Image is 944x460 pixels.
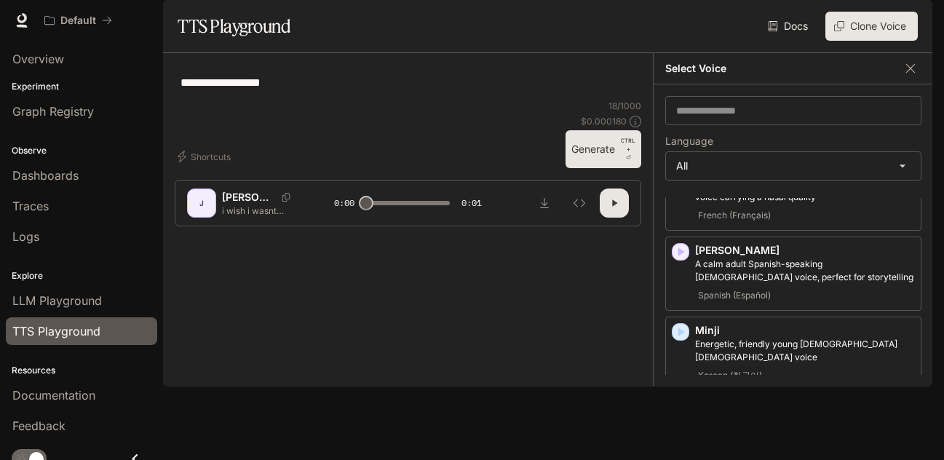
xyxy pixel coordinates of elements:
h1: TTS Playground [178,12,290,41]
p: Default [60,15,96,27]
span: 0:01 [461,196,482,210]
span: Spanish (Español) [695,287,774,304]
div: J [190,191,213,215]
button: Copy Voice ID [276,193,296,202]
div: All [666,152,921,180]
span: 0:00 [334,196,354,210]
button: Shortcuts [175,145,237,168]
p: ⏎ [621,136,635,162]
p: [PERSON_NAME] [695,243,915,258]
button: Clone Voice [825,12,918,41]
button: All workspaces [38,6,119,35]
p: i wish i wasnt [DEMOGRAPHIC_DATA] [222,205,299,217]
button: Download audio [530,189,559,218]
a: Docs [765,12,814,41]
button: GenerateCTRL +⏎ [566,130,641,168]
p: [PERSON_NAME] [222,190,276,205]
p: Energetic, friendly young Korean female voice [695,338,915,364]
p: Minji [695,323,915,338]
p: CTRL + [621,136,635,154]
span: Korean (한국어) [695,367,765,384]
span: French (Français) [695,207,774,224]
p: $ 0.000180 [581,115,627,127]
p: A calm adult Spanish-speaking male voice, perfect for storytelling [695,258,915,284]
p: 18 / 1000 [608,100,641,112]
button: Inspect [565,189,594,218]
p: Language [665,136,713,146]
